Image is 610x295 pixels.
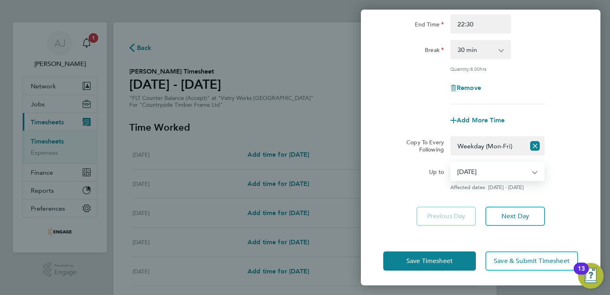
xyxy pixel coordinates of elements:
[450,14,511,34] input: E.g. 18:00
[429,168,444,178] label: Up to
[450,66,545,72] div: Quantity: hrs
[494,257,570,265] span: Save & Submit Timesheet
[450,184,545,191] span: Affected dates: [DATE] - [DATE]
[450,85,481,91] button: Remove
[400,139,444,153] label: Copy To Every Following
[485,207,545,226] button: Next Day
[383,251,476,271] button: Save Timesheet
[415,21,444,30] label: End Time
[406,257,453,265] span: Save Timesheet
[425,46,444,56] label: Break
[501,212,529,220] span: Next Day
[450,117,505,124] button: Add More Time
[578,269,585,279] div: 13
[530,137,540,155] button: Reset selection
[457,84,481,92] span: Remove
[457,116,505,124] span: Add More Time
[470,66,480,72] span: 8.00
[578,263,604,289] button: Open Resource Center, 13 new notifications
[485,251,578,271] button: Save & Submit Timesheet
